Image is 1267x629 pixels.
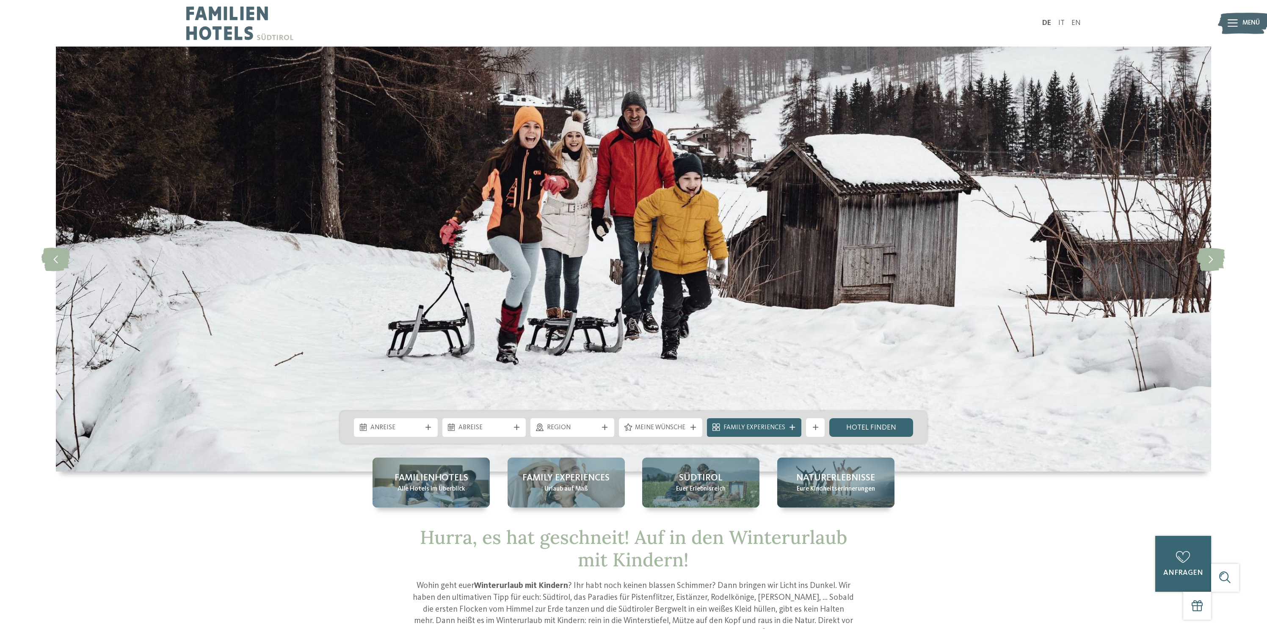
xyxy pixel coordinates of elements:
span: Urlaub auf Maß [544,485,588,494]
span: Naturerlebnisse [796,472,875,485]
span: Anreise [370,423,422,433]
span: Südtirol [679,472,723,485]
span: Meine Wünsche [635,423,686,433]
span: Euer Erlebnisreich [676,485,726,494]
a: Winterurlaub mit Kindern? Nur in Südtirol! Familienhotels Alle Hotels im Überblick [373,458,490,508]
span: Eure Kindheitserinnerungen [797,485,875,494]
span: Alle Hotels im Überblick [397,485,465,494]
span: anfragen [1163,569,1203,577]
a: Hotel finden [829,418,913,437]
a: Winterurlaub mit Kindern? Nur in Südtirol! Naturerlebnisse Eure Kindheitserinnerungen [777,458,894,508]
a: Winterurlaub mit Kindern? Nur in Südtirol! Südtirol Euer Erlebnisreich [642,458,759,508]
a: Winterurlaub mit Kindern? Nur in Südtirol! Family Experiences Urlaub auf Maß [508,458,625,508]
a: EN [1071,19,1081,27]
span: Abreise [458,423,510,433]
span: Hurra, es hat geschneit! Auf in den Winterurlaub mit Kindern! [420,525,847,571]
img: Winterurlaub mit Kindern? Nur in Südtirol! [56,47,1211,472]
span: Family Experiences [723,423,785,433]
span: Region [547,423,598,433]
span: Menü [1242,19,1260,28]
a: DE [1042,19,1051,27]
a: IT [1058,19,1065,27]
span: Familienhotels [395,472,468,485]
strong: Winterurlaub mit Kindern [474,582,568,590]
a: anfragen [1155,536,1211,592]
span: Family Experiences [522,472,610,485]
